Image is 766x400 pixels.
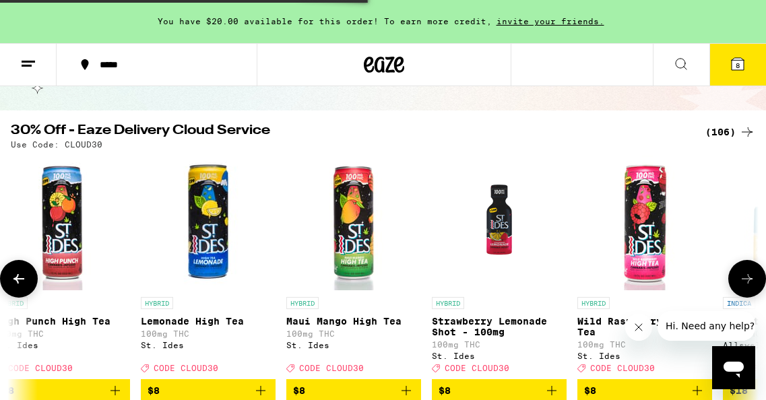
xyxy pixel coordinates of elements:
p: Lemonade High Tea [141,316,276,327]
p: HYBRID [432,297,464,309]
span: You have $20.00 available for this order! To earn more credit, [158,17,492,26]
a: Open page for Strawberry Lemonade Shot - 100mg from St. Ides [432,156,567,379]
div: St. Ides [141,341,276,349]
iframe: Message from company [658,311,755,341]
iframe: Close message [625,314,652,341]
div: St. Ides [432,352,567,360]
iframe: Button to launch messaging window [712,346,755,389]
p: Maui Mango High Tea [286,316,421,327]
p: HYBRID [577,297,610,309]
p: 100mg THC [577,340,712,349]
button: 8 [709,44,766,86]
span: CODE CLOUD30 [590,364,655,372]
div: St. Ides [577,352,712,360]
a: (106) [705,124,755,140]
span: CODE CLOUD30 [154,364,218,372]
span: $8 [584,385,596,396]
p: 100mg THC [286,329,421,338]
div: St. Ides [286,341,421,349]
span: $8 [2,385,14,396]
img: St. Ides - Maui Mango High Tea [286,156,421,290]
span: CODE CLOUD30 [445,364,509,372]
p: Wild Raspberry High Tea [577,316,712,337]
p: 100mg THC [141,329,276,338]
p: INDICA [723,297,755,309]
p: Use Code: CLOUD30 [11,140,102,149]
a: Open page for Lemonade High Tea from St. Ides [141,156,276,379]
span: $18 [730,385,748,396]
a: Open page for Wild Raspberry High Tea from St. Ides [577,156,712,379]
p: HYBRID [286,297,319,309]
img: St. Ides - Wild Raspberry High Tea [577,156,712,290]
span: $8 [293,385,305,396]
span: 8 [736,61,740,69]
span: $8 [148,385,160,396]
p: 100mg THC [432,340,567,349]
img: St. Ides - Strawberry Lemonade Shot - 100mg [432,156,567,290]
a: Open page for Maui Mango High Tea from St. Ides [286,156,421,379]
span: $8 [439,385,451,396]
h2: 30% Off - Eaze Delivery Cloud Service [11,124,689,140]
span: invite your friends. [492,17,609,26]
p: Strawberry Lemonade Shot - 100mg [432,316,567,337]
p: HYBRID [141,297,173,309]
img: St. Ides - Lemonade High Tea [141,156,276,290]
span: CODE CLOUD30 [8,364,73,372]
span: CODE CLOUD30 [299,364,364,372]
